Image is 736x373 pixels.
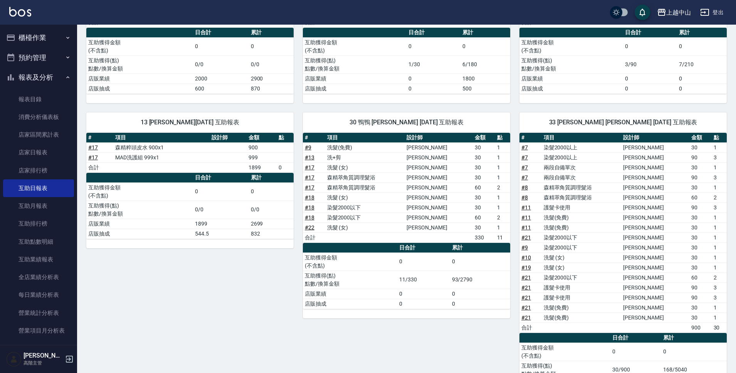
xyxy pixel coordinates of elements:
th: 金額 [689,133,712,143]
td: 洗髮 (女) [542,263,621,273]
table: a dense table [86,28,294,94]
a: #7 [521,144,528,151]
td: 1/30 [407,55,460,74]
td: 護髮卡使用 [542,202,621,212]
td: 染髮2000以下 [542,232,621,243]
td: 1 [712,232,727,243]
td: 870 [249,84,294,94]
td: 洗髮(免費) [542,313,621,323]
td: 洗髮(免費) [542,212,621,222]
td: 0 [610,343,661,361]
td: 30 [473,202,495,212]
a: #8 [521,194,528,201]
td: 90 [689,283,712,293]
td: 1899 [247,162,276,172]
td: 2699 [249,219,294,229]
td: 互助獲得金額 (不含點) [303,253,397,271]
a: #17 [305,174,314,181]
td: 0 [249,182,294,201]
a: #18 [305,194,314,201]
td: 0 [450,289,510,299]
a: #9 [521,244,528,251]
td: [PERSON_NAME] [621,172,689,182]
td: 90 [689,202,712,212]
button: 櫃檯作業 [3,28,74,48]
td: 兩段自備單次 [542,172,621,182]
td: 2 [712,273,727,283]
th: # [303,133,325,143]
span: 30 鴨鴨 [PERSON_NAME] [DATE] 互助報表 [312,119,501,126]
td: 1800 [460,74,510,84]
td: [PERSON_NAME] [621,303,689,313]
td: [PERSON_NAME] [405,162,473,172]
td: 30 [473,142,495,152]
td: 900 [247,142,276,152]
td: 合計 [86,162,113,172]
img: Person [6,351,22,367]
td: [PERSON_NAME] [621,273,689,283]
a: #13 [305,154,314,161]
td: 1 [495,222,510,232]
a: #21 [521,234,531,241]
td: [PERSON_NAME] [621,212,689,222]
td: 店販抽成 [303,299,397,309]
a: 營業統計分析表 [3,304,74,322]
a: #17 [88,144,98,151]
td: 2000 [193,74,249,84]
td: 洗髮 (女) [325,222,405,232]
td: 30 [689,222,712,232]
td: 0 [407,37,460,55]
td: [PERSON_NAME] [621,313,689,323]
td: 染髮2000以上 [542,142,621,152]
td: 互助獲得金額 (不含點) [303,37,407,55]
a: 互助月報表 [3,197,74,215]
td: 互助獲得(點) 點數/換算金額 [519,55,623,74]
a: #21 [521,304,531,311]
td: 600 [193,84,249,94]
td: 93/2790 [450,271,510,289]
td: 60 [473,212,495,222]
a: #11 [521,204,531,211]
td: 90 [689,152,712,162]
td: 0 [193,182,249,201]
td: [PERSON_NAME] [405,182,473,192]
td: 7/210 [677,55,727,74]
td: 30 [689,263,712,273]
td: [PERSON_NAME] [405,212,473,222]
td: 60 [473,182,495,192]
a: #21 [521,314,531,321]
td: 0 [677,84,727,94]
a: #7 [521,174,528,181]
td: 1 [712,243,727,253]
td: MAD洗護組 999x1 [113,152,210,162]
td: [PERSON_NAME] [621,152,689,162]
td: 0/0 [193,55,249,74]
td: 0 [249,37,294,55]
td: 0/0 [249,55,294,74]
td: [PERSON_NAME] [621,283,689,293]
td: 1 [712,142,727,152]
a: #17 [305,164,314,171]
th: 金額 [247,133,276,143]
td: [PERSON_NAME] [621,253,689,263]
td: 店販業績 [303,74,407,84]
td: 洗髮 (女) [542,253,621,263]
td: 0/0 [249,201,294,219]
td: 3/90 [623,55,677,74]
td: 合計 [303,232,325,243]
td: [PERSON_NAME] [621,182,689,192]
td: 0 [623,37,677,55]
a: #18 [305,204,314,211]
td: 999 [247,152,276,162]
th: 日合計 [610,333,661,343]
td: 森精萃角質調理髮浴 [542,192,621,202]
button: 報表及分析 [3,67,74,87]
th: 項目 [113,133,210,143]
td: 30 [689,142,712,152]
button: 登出 [697,5,727,20]
td: 0 [450,299,510,309]
td: 30 [473,162,495,172]
td: 森精粹頭皮水 900x1 [113,142,210,152]
td: 互助獲得金額 (不含點) [86,182,193,201]
td: 11/330 [397,271,450,289]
